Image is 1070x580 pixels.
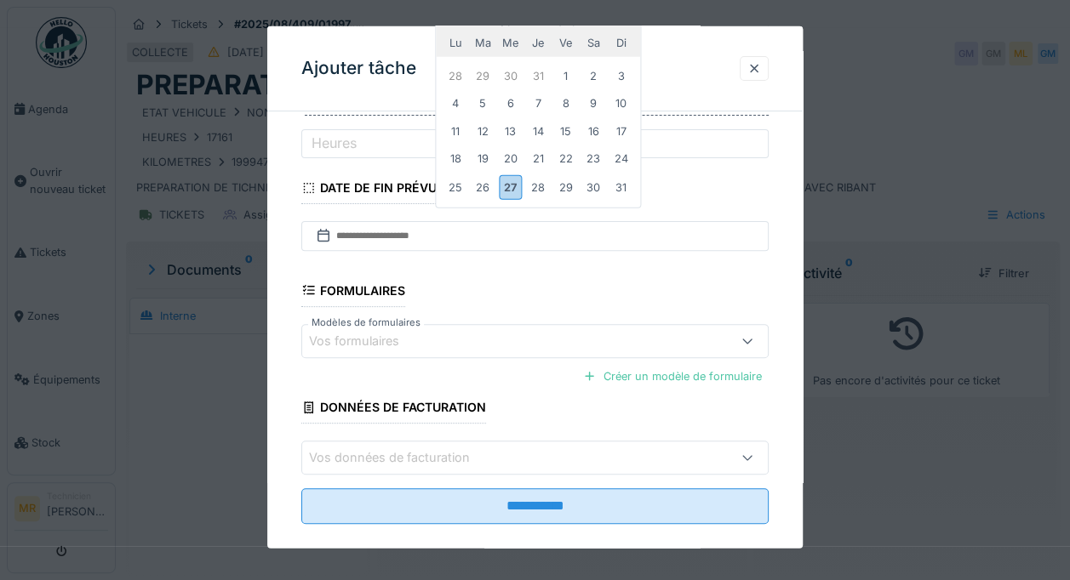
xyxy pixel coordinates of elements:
[305,96,769,115] label: Durée prévue
[582,146,605,169] div: Choose samedi 23 août 2025
[582,64,605,87] div: Choose samedi 2 août 2025
[609,91,632,114] div: Choose dimanche 10 août 2025
[609,31,632,54] div: dimanche
[500,31,523,54] div: mercredi
[582,119,605,142] div: Choose samedi 16 août 2025
[472,91,495,114] div: Choose mardi 5 août 2025
[444,91,467,114] div: Choose lundi 4 août 2025
[444,146,467,169] div: Choose lundi 18 août 2025
[309,332,423,350] div: Vos formulaires
[527,31,550,54] div: jeudi
[582,91,605,114] div: Choose samedi 9 août 2025
[500,146,523,169] div: Choose mercredi 20 août 2025
[609,175,632,198] div: Choose dimanche 31 août 2025
[472,175,495,198] div: Choose mardi 26 août 2025
[444,175,467,198] div: Choose lundi 25 août 2025
[472,64,495,87] div: Choose mardi 29 juillet 2025
[500,14,523,27] span: août
[527,175,550,198] div: Choose jeudi 28 août 2025
[609,146,632,169] div: Choose dimanche 24 août 2025
[500,91,523,114] div: Choose mercredi 6 août 2025
[500,64,523,87] div: Choose mercredi 30 juillet 2025
[301,277,405,306] div: Formulaires
[309,448,494,467] div: Vos données de facturation
[301,175,526,204] div: Date de fin prévue de la tâche
[444,31,467,54] div: lundi
[554,64,577,87] div: Choose vendredi 1 août 2025
[444,119,467,142] div: Choose lundi 11 août 2025
[308,316,424,330] label: Modèles de formulaires
[554,91,577,114] div: Choose vendredi 8 août 2025
[527,119,550,142] div: Choose jeudi 14 août 2025
[442,61,635,201] div: Month août, 2025
[609,119,632,142] div: Choose dimanche 17 août 2025
[582,175,605,198] div: Choose samedi 30 août 2025
[554,119,577,142] div: Choose vendredi 15 août 2025
[472,31,495,54] div: mardi
[550,14,577,27] span: 2025
[582,31,605,54] div: samedi
[527,146,550,169] div: Choose jeudi 21 août 2025
[554,146,577,169] div: Choose vendredi 22 août 2025
[301,395,486,424] div: Données de facturation
[472,146,495,169] div: Choose mardi 19 août 2025
[576,365,769,388] div: Créer un modèle de formulaire
[500,119,523,142] div: Choose mercredi 13 août 2025
[609,64,632,87] div: Choose dimanche 3 août 2025
[554,175,577,198] div: Choose vendredi 29 août 2025
[301,58,416,79] h3: Ajouter tâche
[527,64,550,87] div: Choose jeudi 31 juillet 2025
[527,91,550,114] div: Choose jeudi 7 août 2025
[554,31,577,54] div: vendredi
[444,64,467,87] div: Choose lundi 28 juillet 2025
[308,133,360,153] label: Heures
[472,119,495,142] div: Choose mardi 12 août 2025
[500,174,523,199] div: Choose mercredi 27 août 2025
